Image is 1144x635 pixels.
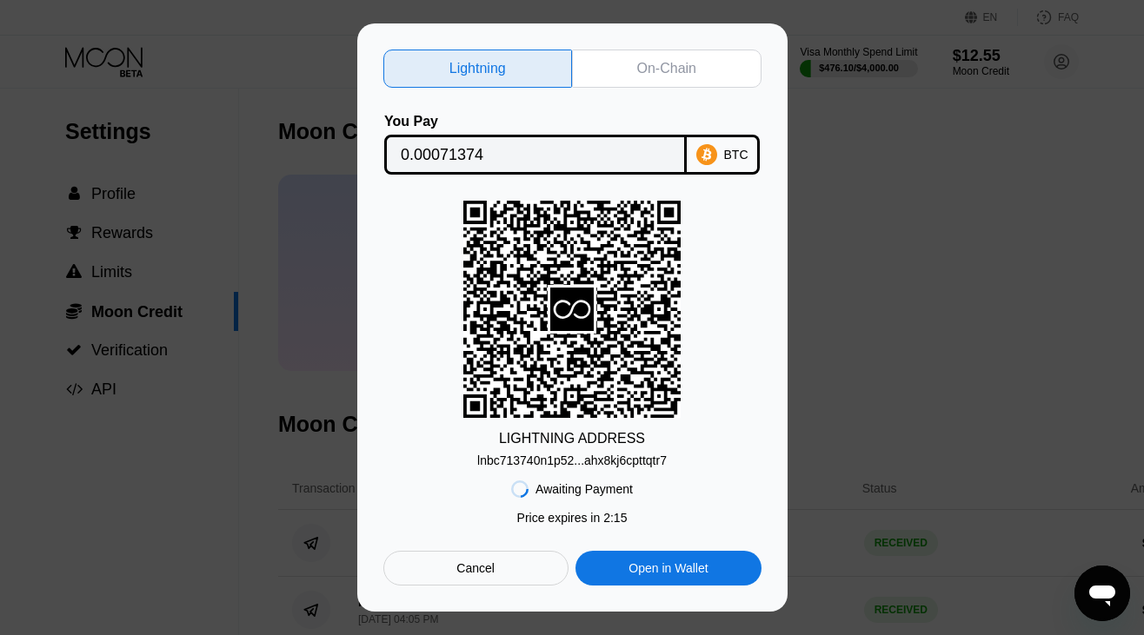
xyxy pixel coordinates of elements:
[383,50,573,88] div: Lightning
[1074,566,1130,621] iframe: Button to launch messaging window
[383,551,569,585] div: Cancel
[724,148,748,162] div: BTC
[449,60,506,77] div: Lightning
[629,560,708,576] div: Open in Wallet
[637,60,696,77] div: On-Chain
[499,431,645,446] div: LIGHTNING ADDRESS
[603,511,627,525] span: 2 : 15
[517,511,628,525] div: Price expires in
[477,453,667,467] div: lnbc713740n1p52...ahx8kj6cpttqtr7
[384,114,687,129] div: You Pay
[456,560,495,576] div: Cancel
[383,114,762,175] div: You PayBTC
[572,50,762,88] div: On-Chain
[575,551,761,585] div: Open in Wallet
[535,482,633,496] div: Awaiting Payment
[477,446,667,467] div: lnbc713740n1p52...ahx8kj6cpttqtr7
